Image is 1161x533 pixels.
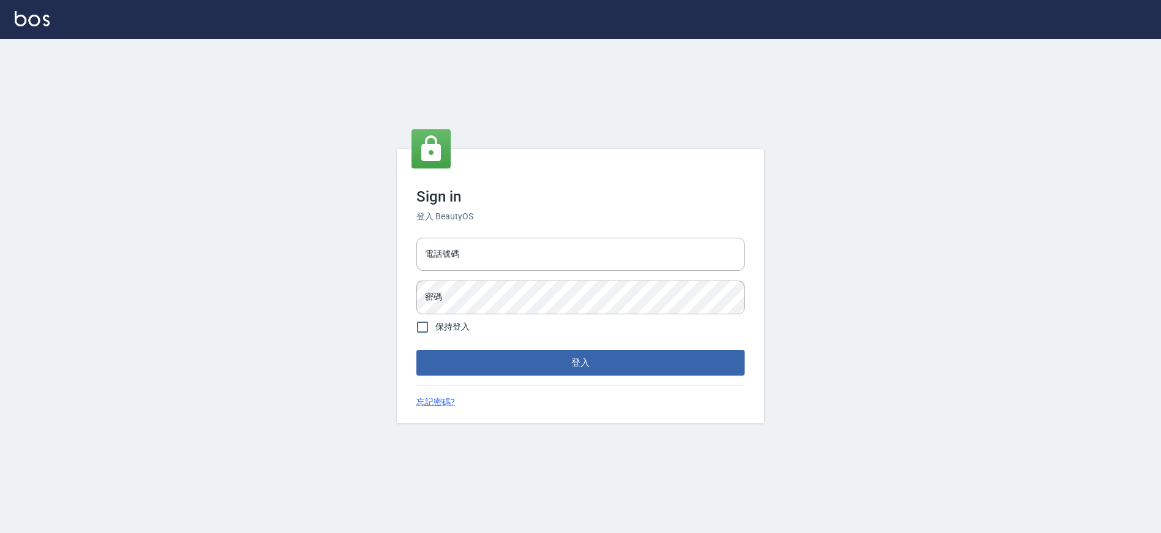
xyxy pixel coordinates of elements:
[435,320,470,333] span: 保持登入
[416,188,745,205] h3: Sign in
[15,11,50,26] img: Logo
[416,396,455,409] a: 忘記密碼?
[416,350,745,376] button: 登入
[416,210,745,223] h6: 登入 BeautyOS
